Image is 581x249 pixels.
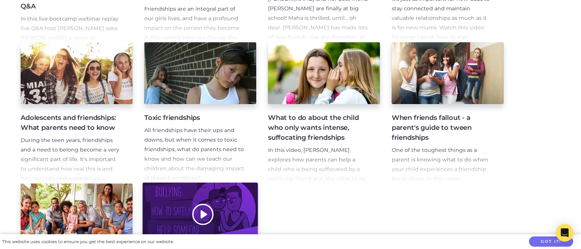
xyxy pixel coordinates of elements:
h4: Toxic friendships [144,113,244,123]
div: This website uses cookies to ensure you get the best experience on our website. [2,238,174,246]
h4: What to do about the child who only wants intense, suffocating friendships [268,113,368,143]
a: What to do about the child who only wants intense, suffocating friendships In this video, [PERSON... [268,42,380,184]
h4: When friends fallout - a parent's guide to tween friendships [392,113,492,143]
p: One of the toughest things as a parent is knowing what to do when your child experiences a friend... [392,146,492,203]
p: Friendships are an integral part of our girls lives, and have a profound impact on the person the... [144,4,244,109]
h4: Adolescents and friendships: What parents need to know [21,113,121,133]
p: During the teen years, friendships and a need to belong become a very significant part of life. I... [21,136,121,193]
a: When friends fallout - a parent's guide to tween friendships One of the toughest things as a pare... [392,42,504,184]
p: In this video, [PERSON_NAME] explores how parents can help a child who is being suffocated by a p... [268,146,368,212]
a: Toxic friendships All friendships have their ups and downs, but when it comes to toxic friendship... [144,42,256,184]
a: Adolescents and friendships: What parents need to know During the teen years, friendships and a n... [21,42,133,184]
p: All friendships have their ups and downs, but when it comes to toxic friendships, what do parents... [144,126,244,183]
p: In this live bootcamp webinar replay live Q&A host [PERSON_NAME] asks [PERSON_NAME] a range of qu... [21,14,121,100]
button: Got it! [529,236,573,247]
div: Open Intercom Messenger [556,224,574,242]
